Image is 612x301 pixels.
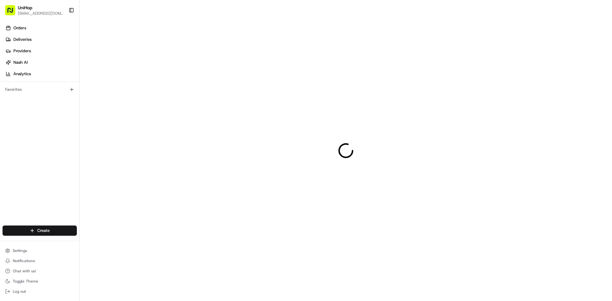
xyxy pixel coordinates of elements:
a: Analytics [3,69,79,79]
span: Analytics [13,71,31,77]
button: Toggle Theme [3,277,77,286]
span: Providers [13,48,31,54]
button: Log out [3,287,77,296]
button: Settings [3,246,77,255]
a: Orders [3,23,79,33]
button: UniHop [18,4,32,11]
span: Notifications [13,258,35,263]
a: Nash AI [3,57,79,68]
span: Nash AI [13,60,28,65]
span: Deliveries [13,37,32,42]
button: Create [3,226,77,236]
button: [EMAIL_ADDRESS][DOMAIN_NAME] [18,11,63,16]
button: Notifications [3,256,77,265]
span: Create [37,228,50,233]
button: Chat with us! [3,267,77,276]
span: Settings [13,248,27,253]
button: UniHop[EMAIL_ADDRESS][DOMAIN_NAME] [3,3,66,18]
a: Deliveries [3,34,79,45]
span: Chat with us! [13,269,36,274]
span: Orders [13,25,26,31]
div: Favorites [3,84,77,95]
span: Log out [13,289,26,294]
span: Toggle Theme [13,279,38,284]
a: Providers [3,46,79,56]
